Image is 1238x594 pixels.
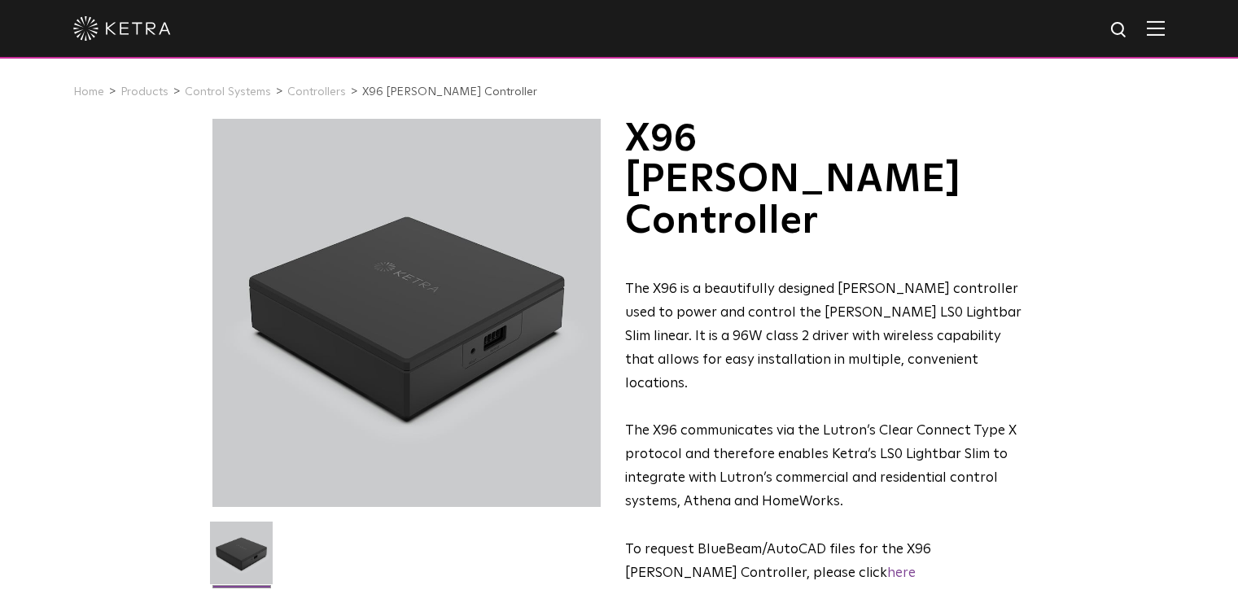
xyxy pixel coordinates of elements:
h1: X96 [PERSON_NAME] Controller [625,119,1021,242]
img: ketra-logo-2019-white [73,16,171,41]
a: Products [120,86,168,98]
img: Hamburger%20Nav.svg [1147,20,1165,36]
a: Control Systems [185,86,271,98]
span: The X96 is a beautifully designed [PERSON_NAME] controller used to power and control the [PERSON_... [625,282,1021,391]
a: X96 [PERSON_NAME] Controller [362,86,537,98]
span: ​To request BlueBeam/AutoCAD files for the X96 [PERSON_NAME] Controller, please click [625,543,931,580]
img: search icon [1109,20,1130,41]
a: Home [73,86,104,98]
a: here [887,566,916,580]
span: The X96 communicates via the Lutron’s Clear Connect Type X protocol and therefore enables Ketra’s... [625,424,1017,509]
a: Controllers [287,86,346,98]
